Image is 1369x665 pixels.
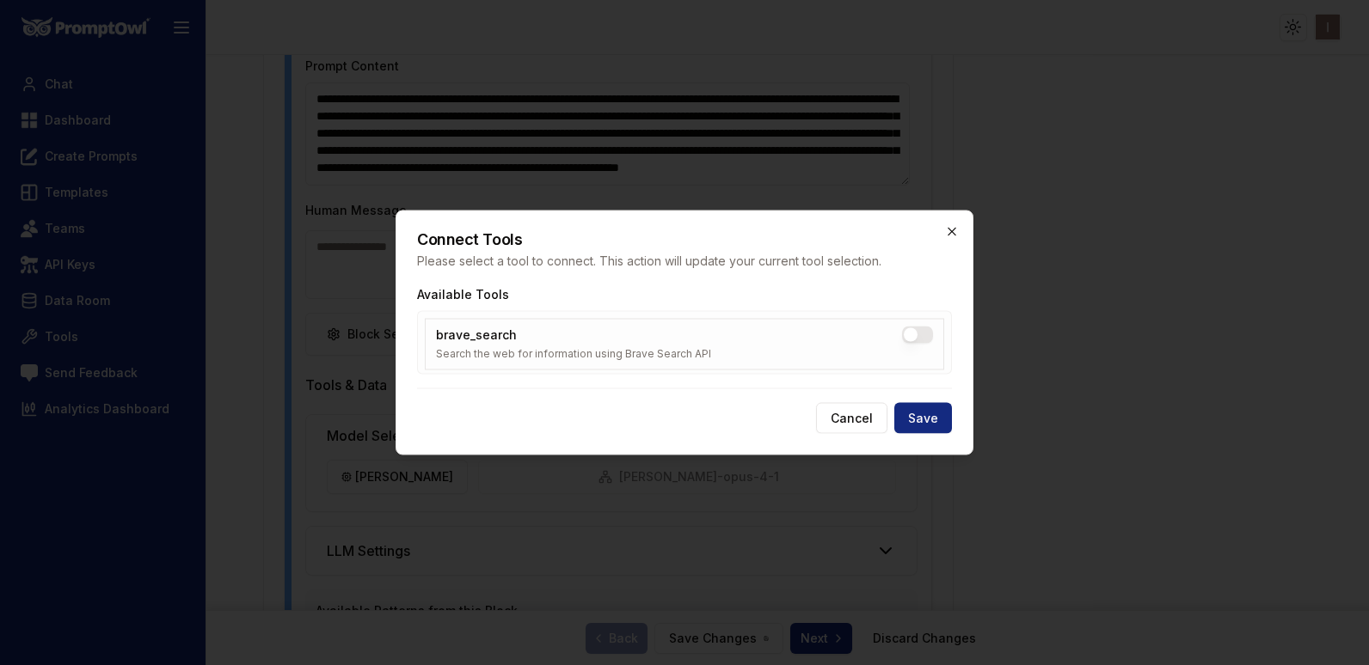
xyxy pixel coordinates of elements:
h2: Connect Tools [417,232,952,247]
button: Cancel [816,403,887,434]
p: Please select a tool to connect. This action will update your current tool selection. [417,253,952,270]
label: Available Tools [417,287,509,302]
div: brave_search [436,326,892,344]
div: Search the web for information using Brave Search API [436,347,892,361]
button: Save [894,403,952,434]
